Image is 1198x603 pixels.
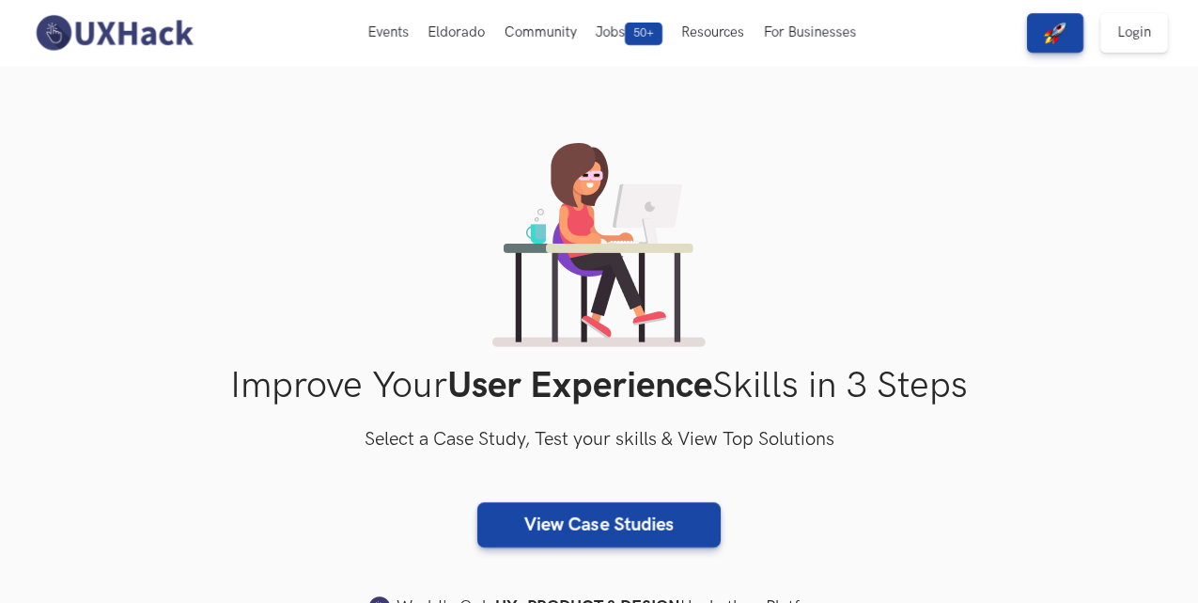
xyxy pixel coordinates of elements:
[118,364,1081,408] h1: Improve Your Skills in 3 Steps
[1044,22,1066,44] img: rocket
[492,143,706,347] img: lady working on laptop
[625,23,662,45] span: 50+
[477,502,721,547] a: View Case Studies
[447,364,712,408] strong: User Experience
[30,13,197,53] img: UXHack-logo.png
[118,425,1081,455] h3: Select a Case Study, Test your skills & View Top Solutions
[1100,13,1168,53] a: Login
